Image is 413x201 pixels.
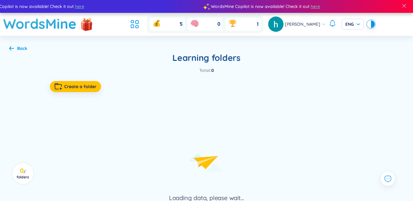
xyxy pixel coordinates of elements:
[64,84,96,90] span: Create a folder
[9,46,27,52] a: Back
[287,3,296,10] span: here
[285,21,320,28] span: [PERSON_NAME]
[217,21,220,28] span: 0
[50,52,363,63] h2: Learning folders
[50,81,101,92] button: Create a folder
[268,17,285,32] a: avatar
[199,68,211,73] span: Total :
[211,68,214,73] span: 0
[3,13,77,35] a: WordsMine
[17,45,27,52] div: Back
[257,21,258,28] span: 1
[268,17,283,32] img: avatar
[180,21,182,28] span: 5
[51,3,61,10] span: here
[81,15,93,34] img: flashSalesIcon.a7f4f837.png
[345,21,360,27] span: ENG
[16,168,30,179] h3: 0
